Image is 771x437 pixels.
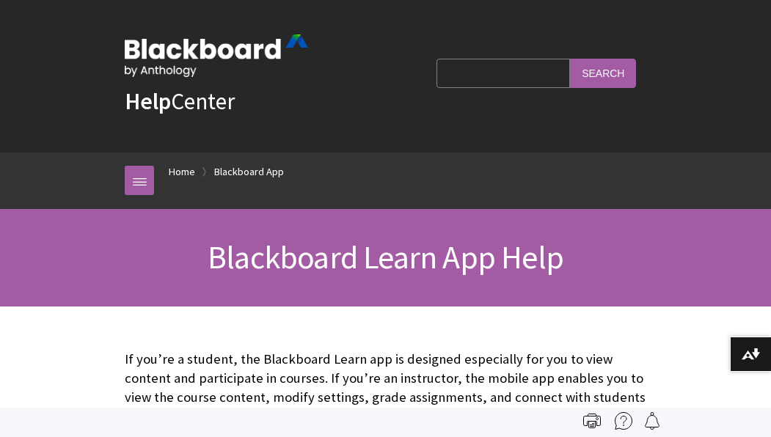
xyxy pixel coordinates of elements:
[643,412,661,430] img: Follow this page
[615,412,632,430] img: More help
[583,412,601,430] img: Print
[125,350,646,427] p: If you’re a student, the Blackboard Learn app is designed especially for you to view content and ...
[208,237,563,277] span: Blackboard Learn App Help
[125,87,171,116] strong: Help
[214,163,284,181] a: Blackboard App
[125,34,308,77] img: Blackboard by Anthology
[169,163,195,181] a: Home
[125,87,235,116] a: HelpCenter
[570,59,636,87] input: Search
